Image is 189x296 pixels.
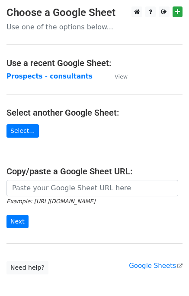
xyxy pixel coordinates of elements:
[106,72,128,80] a: View
[6,180,178,196] input: Paste your Google Sheet URL here
[6,6,183,19] h3: Choose a Google Sheet
[6,215,29,228] input: Next
[6,261,48,274] a: Need help?
[6,124,39,138] a: Select...
[6,107,183,118] h4: Select another Google Sheet:
[146,255,189,296] iframe: Chat Widget
[6,22,183,31] p: Use one of the options below...
[115,73,128,80] small: View
[129,262,183,270] a: Google Sheets
[6,166,183,176] h4: Copy/paste a Google Sheet URL:
[6,198,95,205] small: Example: [URL][DOMAIN_NAME]
[6,72,93,80] a: Prospects - consultants
[6,58,183,68] h4: Use a recent Google Sheet:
